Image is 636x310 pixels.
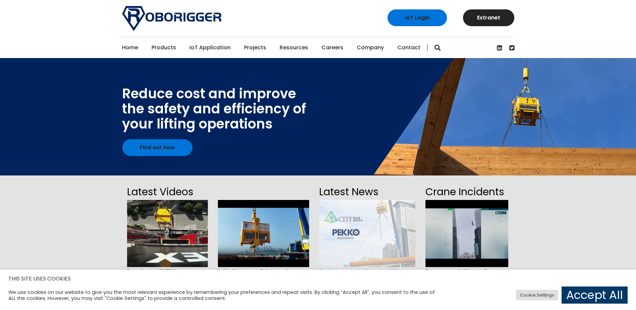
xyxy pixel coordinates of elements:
a: Careers [322,37,343,58]
a: Products [152,37,176,58]
a: Funding now available under CITF in [GEOGRAPHIC_DATA] - Pekko Engineers [319,268,411,279]
span: Pekko Engineers - Roborigger in [GEOGRAPHIC_DATA] [218,267,309,281]
img: hqdefault.jpg [425,200,508,267]
img: Roborigger [122,6,221,31]
a: Cookie Settings [516,290,558,300]
h2: Latest News [319,184,415,200]
a: Contact [397,37,420,58]
a: Find out how [122,139,192,156]
span: Rigger entangled in a tagline at a [GEOGRAPHIC_DATA] construction site [425,267,508,286]
a: Home [122,37,138,58]
img: hqdefault.jpg [218,200,309,267]
a: IoT Application [189,37,231,58]
h2: Latest Videos [127,184,208,200]
div: Reduce cost and improve the safety and efficiency of your lifting operations [122,86,306,132]
a: Company [357,37,384,58]
a: Extranet [463,9,514,26]
h2: Crane Incidents [425,184,508,200]
h5: THIS SITE USES COOKIES [8,274,628,283]
span: Data Centre NEXTDC [127,267,208,275]
img: hqdefault.jpg [127,200,208,267]
a: Projects [244,37,266,58]
a: IoT Login [388,9,447,26]
div: We use cookies on our website to give you the most relevant experience by remembering your prefer... [8,289,442,301]
a: Resources [280,37,308,58]
a: Accept All [562,287,628,304]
